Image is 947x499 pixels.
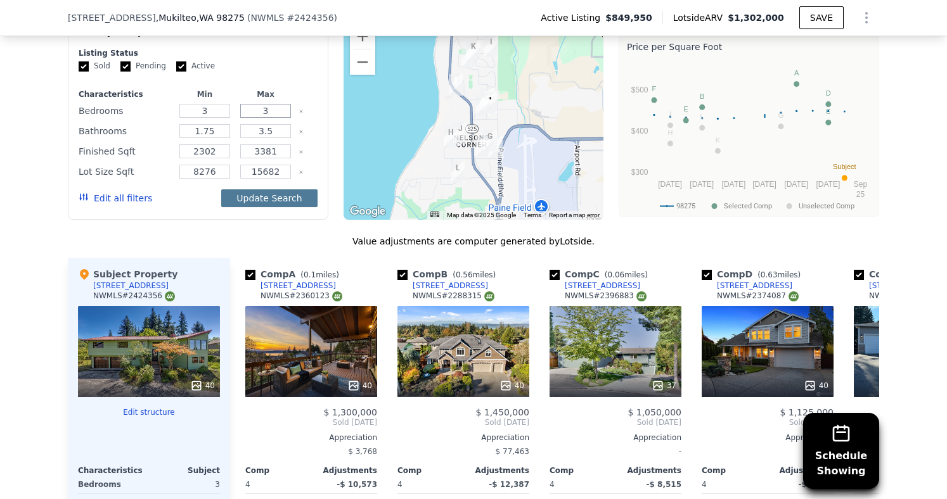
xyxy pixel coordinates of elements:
div: [STREET_ADDRESS] [261,281,336,291]
text: 98275 [676,202,695,210]
div: Characteristics [79,89,172,99]
label: Active [176,61,215,72]
div: Listing Status [79,48,318,58]
div: Appreciation [702,433,834,443]
span: Sold [DATE] [702,417,834,427]
span: Active Listing [541,11,605,24]
text: I [669,110,671,118]
span: 4 [702,480,707,489]
div: Adjustments [463,465,529,476]
text: Unselected Comp [799,202,854,210]
div: [STREET_ADDRESS] [869,281,944,291]
input: Pending [120,61,131,72]
div: 1538 Goat Trail Loop Rd [484,35,498,57]
div: 2525 Mukilteo Sp [449,74,463,96]
a: Report a map error [549,212,600,218]
span: 4 [550,480,555,489]
button: SAVE [799,6,844,29]
text: [DATE] [658,180,682,189]
span: $ 3,768 [348,447,377,456]
span: Sold [DATE] [245,417,377,427]
div: 5303 85th Pl SW [444,126,458,148]
span: NWMLS [250,13,284,23]
div: Comp [245,465,311,476]
label: Sold [79,61,110,72]
span: 0.06 [607,270,624,279]
div: [STREET_ADDRESS] [717,281,792,291]
div: - [550,443,681,460]
button: Clear [299,149,304,155]
div: ( ) [247,11,337,24]
text: $400 [631,127,648,136]
div: Subject [149,465,220,476]
div: NWMLS # 2424356 [93,291,175,301]
svg: A chart. [627,56,871,214]
img: Google [347,203,389,220]
div: 40 [347,379,372,392]
span: 0.1 [304,270,316,279]
div: Comp D [702,268,806,281]
div: Adjustments [311,465,377,476]
div: Characteristics [78,465,149,476]
text: F [652,85,657,92]
div: Subject Property [78,268,177,281]
div: 4503 78th Pl SW [483,92,497,113]
img: NWMLS Logo [165,291,175,301]
span: ( miles) [295,270,344,279]
text: B [700,92,704,100]
button: Edit all filters [79,192,152,205]
span: ( miles) [752,270,806,279]
span: -$ 10,573 [337,480,377,489]
div: 8788 46th Pl W [475,136,489,157]
div: Adjustments [768,465,834,476]
div: NWMLS # 2396883 [565,291,647,301]
div: [STREET_ADDRESS] [93,281,169,291]
text: L [700,113,704,120]
div: NWMLS # 2374087 [717,291,799,301]
div: 8405 Smugglers Cove Ln SW [453,122,467,144]
span: $ 1,050,000 [628,407,681,417]
span: Map data ©2025 Google [447,212,516,218]
a: [STREET_ADDRESS] [702,281,792,291]
text: [DATE] [722,180,746,189]
span: 4 [397,480,403,489]
div: Comp A [245,268,344,281]
text: Subject [833,163,856,170]
text: E [683,105,688,113]
span: , WA 98275 [196,13,245,23]
div: 40 [804,379,828,392]
a: Open this area in Google Maps (opens a new window) [347,203,389,220]
text: Sep [854,180,868,189]
div: Value adjustments are computer generated by Lotside . [68,235,879,248]
text: [DATE] [816,180,841,189]
div: NWMLS # 2360123 [261,291,342,301]
span: -$ 9,123 [799,480,834,489]
text: H [668,129,673,136]
a: [STREET_ADDRESS] [245,281,336,291]
div: 3 [151,476,220,493]
img: NWMLS Logo [789,291,799,301]
div: NWMLS # 2288315 [413,291,494,301]
div: 1625 Lumley Ave [467,40,480,61]
div: Modify Comp Filters [79,25,318,48]
img: NWMLS Logo [484,291,494,301]
div: [STREET_ADDRESS] [413,281,488,291]
div: Price per Square Foot [627,38,871,56]
div: Max [238,89,293,99]
span: 0.56 [456,270,473,279]
text: [DATE] [752,180,776,189]
span: $ 1,450,000 [475,407,529,417]
div: 8724 44th Ave W [489,136,503,158]
text: A [794,69,799,77]
text: D [826,89,831,97]
a: [STREET_ADDRESS] [854,281,944,291]
div: Appreciation [550,433,681,443]
span: ( miles) [448,270,501,279]
div: 40 [190,379,215,392]
button: Edit structure [78,407,220,417]
text: 25 [856,190,865,199]
button: Clear [299,170,304,175]
span: 0.63 [761,270,778,279]
a: [STREET_ADDRESS] [550,281,640,291]
span: , Mukilteo [156,11,245,24]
